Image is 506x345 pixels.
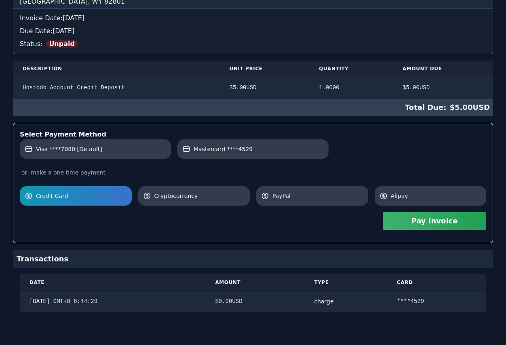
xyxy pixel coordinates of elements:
div: $ 0.00 USD [215,297,295,305]
div: Invoice Date: [DATE] [20,13,486,23]
div: Select Payment Method [20,130,486,139]
span: Alipay [391,192,482,200]
th: Description [13,61,219,77]
div: $ 5.00 USD [403,84,483,92]
div: Status: [20,36,486,49]
th: Unit Price [219,61,309,77]
span: Cryptocurrency [154,192,245,200]
th: Amount [205,274,304,291]
th: Type [304,274,387,291]
div: Due Date: [DATE] [20,26,486,36]
th: Card [387,274,486,291]
span: PayPal [272,192,363,200]
div: Transactions [13,250,493,268]
div: $ 5.00 USD [13,99,493,116]
div: or, make a one time payment [20,168,486,177]
th: Amount Due [393,61,493,77]
th: Quantity [309,61,393,77]
div: $ 5.00 USD [229,84,299,92]
span: Total Due: [405,102,450,113]
span: Credit Card [36,192,127,200]
button: Pay Invoice [383,212,486,230]
span: Visa ****7080 [Default] [36,145,102,153]
div: Hostodo Account Credit Deposit [23,84,210,92]
div: charge [314,297,377,305]
th: Date [20,274,205,291]
div: 1.0000 [319,84,383,92]
div: [DATE] GMT+8 8:44:29 [30,297,196,305]
span: Unpaid [46,40,78,48]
